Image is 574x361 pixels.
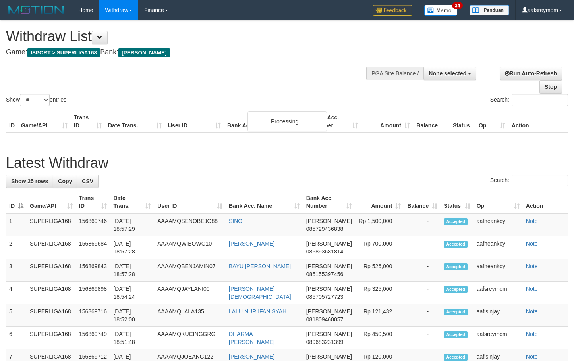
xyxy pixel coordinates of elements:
th: User ID [165,110,224,133]
th: Bank Acc. Name: activate to sort column ascending [226,191,303,213]
a: LALU NUR IFAN SYAH [229,308,286,315]
th: Action [523,191,568,213]
a: Note [526,286,538,292]
th: Bank Acc. Name [224,110,309,133]
label: Search: [490,175,568,186]
a: Note [526,218,538,224]
td: - [404,259,441,282]
td: 3 [6,259,27,282]
td: [DATE] 18:57:28 [110,236,154,259]
span: [PERSON_NAME] [306,308,352,315]
td: Rp 450,500 [355,327,404,349]
td: 156869684 [76,236,110,259]
span: None selected [429,70,466,77]
span: ISPORT > SUPERLIGA168 [27,48,100,57]
th: Trans ID [71,110,105,133]
span: 34 [452,2,463,9]
td: aafisinjay [474,304,523,327]
td: 156869716 [76,304,110,327]
a: BAYU [PERSON_NAME] [229,263,291,269]
td: Rp 325,000 [355,282,404,304]
a: Note [526,308,538,315]
td: AAAAMQKUCINGGRG [154,327,226,349]
span: Accepted [444,286,468,293]
h1: Withdraw List [6,29,375,44]
label: Search: [490,94,568,106]
td: aafheankoy [474,259,523,282]
span: [PERSON_NAME] [306,353,352,360]
td: 5 [6,304,27,327]
td: [DATE] 18:52:00 [110,304,154,327]
span: Accepted [444,263,468,270]
a: DHARMA [PERSON_NAME] [229,331,274,345]
td: aafsreymom [474,327,523,349]
td: SUPERLIGA168 [27,304,76,327]
th: Amount: activate to sort column ascending [355,191,404,213]
a: Stop [539,80,562,94]
td: SUPERLIGA168 [27,236,76,259]
th: Date Trans. [105,110,165,133]
span: Copy [58,178,72,184]
td: [DATE] 18:54:24 [110,282,154,304]
div: Processing... [247,111,327,131]
td: 2 [6,236,27,259]
h1: Latest Withdraw [6,155,568,171]
td: 4 [6,282,27,304]
td: aafheankoy [474,236,523,259]
td: - [404,304,441,327]
td: 156869749 [76,327,110,349]
span: [PERSON_NAME] [306,263,352,269]
span: Copy 089683231399 to clipboard [306,339,343,345]
td: Rp 121,432 [355,304,404,327]
a: Show 25 rows [6,175,53,188]
img: panduan.png [470,5,509,15]
th: User ID: activate to sort column ascending [154,191,226,213]
th: Game/API [18,110,71,133]
td: 156869746 [76,213,110,236]
a: [PERSON_NAME][DEMOGRAPHIC_DATA] [229,286,291,300]
td: AAAAMQLALA135 [154,304,226,327]
td: 156869843 [76,259,110,282]
span: Copy 085729436838 to clipboard [306,226,343,232]
td: [DATE] 18:57:29 [110,213,154,236]
div: PGA Site Balance / [366,67,423,80]
td: SUPERLIGA168 [27,327,76,349]
th: ID: activate to sort column descending [6,191,27,213]
td: 156869898 [76,282,110,304]
a: Copy [53,175,77,188]
span: Accepted [444,309,468,315]
td: - [404,236,441,259]
input: Search: [512,94,568,106]
th: Balance: activate to sort column ascending [404,191,441,213]
span: Accepted [444,331,468,338]
span: [PERSON_NAME] [118,48,170,57]
a: [PERSON_NAME] [229,240,274,247]
th: Status: activate to sort column ascending [441,191,473,213]
th: Op [475,110,508,133]
span: Accepted [444,354,468,361]
th: Bank Acc. Number: activate to sort column ascending [303,191,355,213]
td: Rp 526,000 [355,259,404,282]
a: Note [526,353,538,360]
td: Rp 1,500,000 [355,213,404,236]
img: Feedback.jpg [373,5,412,16]
td: SUPERLIGA168 [27,282,76,304]
span: [PERSON_NAME] [306,286,352,292]
span: [PERSON_NAME] [306,240,352,247]
a: Note [526,331,538,337]
th: Op: activate to sort column ascending [474,191,523,213]
span: Copy 085705727723 to clipboard [306,294,343,300]
th: Action [508,110,568,133]
a: Note [526,263,538,269]
td: - [404,213,441,236]
a: Run Auto-Refresh [500,67,562,80]
button: None selected [423,67,476,80]
span: [PERSON_NAME] [306,218,352,224]
img: Button%20Memo.svg [424,5,458,16]
th: Bank Acc. Number [309,110,361,133]
td: AAAAMQWIBOWO10 [154,236,226,259]
th: Balance [413,110,450,133]
h4: Game: Bank: [6,48,375,56]
th: Game/API: activate to sort column ascending [27,191,76,213]
th: Trans ID: activate to sort column ascending [76,191,110,213]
